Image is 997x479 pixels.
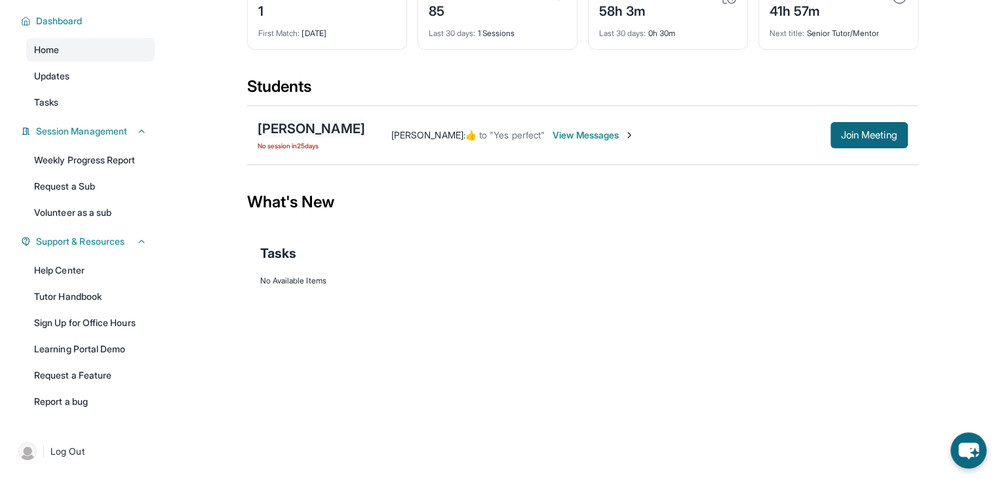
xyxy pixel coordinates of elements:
div: 0h 30m [599,20,737,39]
a: Help Center [26,259,155,282]
span: Home [34,43,59,56]
button: Join Meeting [831,122,908,148]
a: |Log Out [13,437,155,466]
span: | [42,444,45,459]
a: Weekly Progress Report [26,148,155,172]
span: View Messages [553,129,635,142]
div: What's New [247,173,918,231]
div: Students [247,76,918,105]
span: [PERSON_NAME] : [391,129,465,140]
a: Tasks [26,91,155,114]
a: Volunteer as a sub [26,201,155,224]
button: chat-button [950,432,987,469]
span: Session Management [36,125,127,138]
img: user-img [18,442,37,461]
button: Session Management [31,125,147,138]
span: Updates [34,70,70,83]
button: Support & Resources [31,235,147,248]
span: 👍 to "Yes perfect" [465,129,545,140]
a: Learning Portal Demo [26,337,155,361]
img: Chevron-Right [624,130,635,140]
div: No Available Items [260,276,905,286]
span: Support & Resources [36,235,125,248]
span: Last 30 days : [599,28,646,38]
span: Tasks [260,244,296,262]
span: Next title : [770,28,805,38]
a: Home [26,38,155,62]
span: First Match : [258,28,300,38]
div: 1 Sessions [429,20,566,39]
span: Last 30 days : [429,28,476,38]
span: Log Out [50,445,85,458]
span: Join Meeting [841,131,897,139]
div: [PERSON_NAME] [258,119,365,138]
a: Request a Feature [26,364,155,387]
a: Request a Sub [26,175,155,198]
div: [DATE] [258,20,396,39]
a: Sign Up for Office Hours [26,311,155,335]
span: Tasks [34,96,58,109]
button: Dashboard [31,14,147,28]
span: Dashboard [36,14,83,28]
a: Report a bug [26,390,155,413]
span: No session in 25 days [258,140,365,151]
a: Updates [26,64,155,88]
div: Senior Tutor/Mentor [770,20,907,39]
a: Tutor Handbook [26,285,155,308]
